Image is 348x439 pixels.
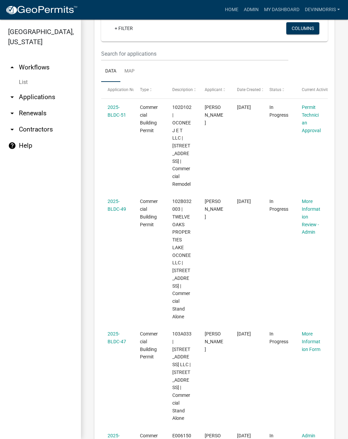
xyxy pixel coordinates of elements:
[269,105,288,118] span: In Progress
[108,199,126,212] a: 2025-BLDC-49
[101,82,134,98] datatable-header-cell: Application Number
[8,93,16,101] i: arrow_drop_down
[120,61,139,82] a: Map
[269,199,288,212] span: In Progress
[8,125,16,134] i: arrow_drop_down
[109,22,138,34] a: + Filter
[198,82,231,98] datatable-header-cell: Applicant
[172,87,193,92] span: Description
[269,331,288,344] span: In Progress
[302,199,320,235] a: More Information Review - Admin
[108,87,144,92] span: Application Number
[205,87,222,92] span: Applicant
[108,331,126,344] a: 2025-BLDC-47
[140,199,158,227] span: Commercial Building Permit
[140,331,158,359] span: Commercial Building Permit
[8,109,16,117] i: arrow_drop_down
[140,105,158,133] span: Commercial Building Permit
[205,105,223,125] span: Kevin Malcolm
[269,87,281,92] span: Status
[261,3,302,16] a: My Dashboard
[231,82,263,98] datatable-header-cell: Date Created
[205,331,223,352] span: Robert W Nash
[172,199,192,319] span: 102B032003 | TWELVE OAKS PROPERTIES LAKE OCONEE LLC | 109 Thunder Pointe Dr. | Commercial Stand A...
[302,3,343,16] a: Devinmorris
[166,82,198,98] datatable-header-cell: Description
[172,105,192,187] span: 102D102 | OCONEE J E T LLC | 1023 A LAKE OCONEE PKWY | Commercial Remodel
[237,105,251,110] span: 10/06/2025
[8,63,16,71] i: arrow_drop_up
[302,87,330,92] span: Current Activity
[134,82,166,98] datatable-header-cell: Type
[237,331,251,336] span: 09/15/2025
[205,199,223,219] span: Terrell
[101,47,288,61] input: Search for applications
[286,22,319,34] button: Columns
[222,3,241,16] a: Home
[302,331,320,352] a: More Information Form
[263,82,295,98] datatable-header-cell: Status
[108,105,126,118] a: 2025-BLDC-51
[302,105,321,133] a: Permit Technician Approval
[8,142,16,150] i: help
[101,61,120,82] a: Data
[237,433,251,438] span: 09/07/2025
[237,87,261,92] span: Date Created
[295,82,328,98] datatable-header-cell: Current Activity
[172,331,192,421] span: 103A033 | 920 GREENSBORO ROAD LLC | 920 GREENSBORO RD | Commercial Stand Alone
[237,199,251,204] span: 09/24/2025
[241,3,261,16] a: Admin
[140,87,149,92] span: Type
